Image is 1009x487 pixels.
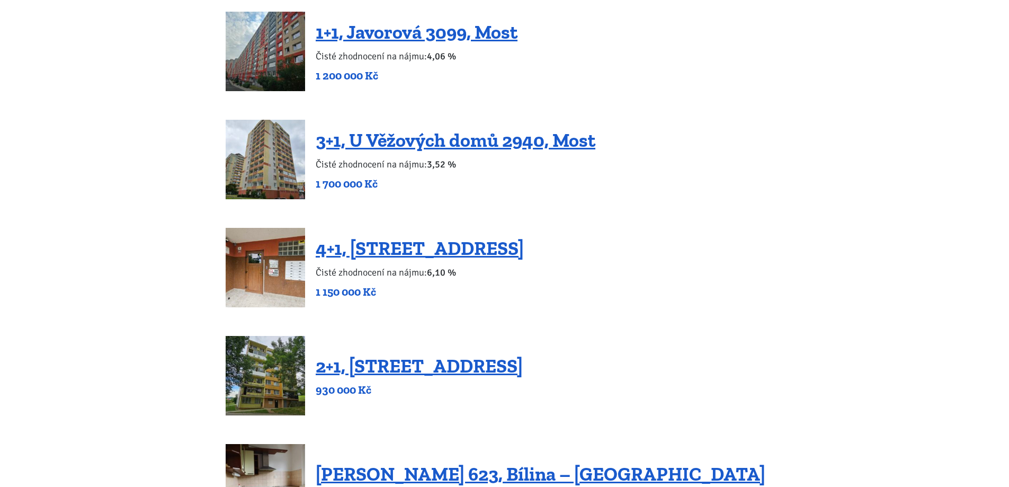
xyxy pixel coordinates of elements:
b: 4,06 % [427,50,456,62]
p: 930 000 Kč [316,383,523,397]
p: Čisté zhodnocení na nájmu: [316,265,524,280]
a: 3+1, U Věžových domů 2940, Most [316,129,595,152]
p: 1 150 000 Kč [316,285,524,299]
b: 6,10 % [427,267,456,278]
p: Čisté zhodnocení na nájmu: [316,157,595,172]
a: [PERSON_NAME] 623, Bílina – [GEOGRAPHIC_DATA] [316,463,765,485]
p: 1 200 000 Kč [316,68,517,83]
p: Čisté zhodnocení na nájmu: [316,49,517,64]
a: 4+1, [STREET_ADDRESS] [316,237,524,260]
a: 1+1, Javorová 3099, Most [316,21,517,43]
a: 2+1, [STREET_ADDRESS] [316,355,523,377]
b: 3,52 % [427,158,456,170]
p: 1 700 000 Kč [316,176,595,191]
